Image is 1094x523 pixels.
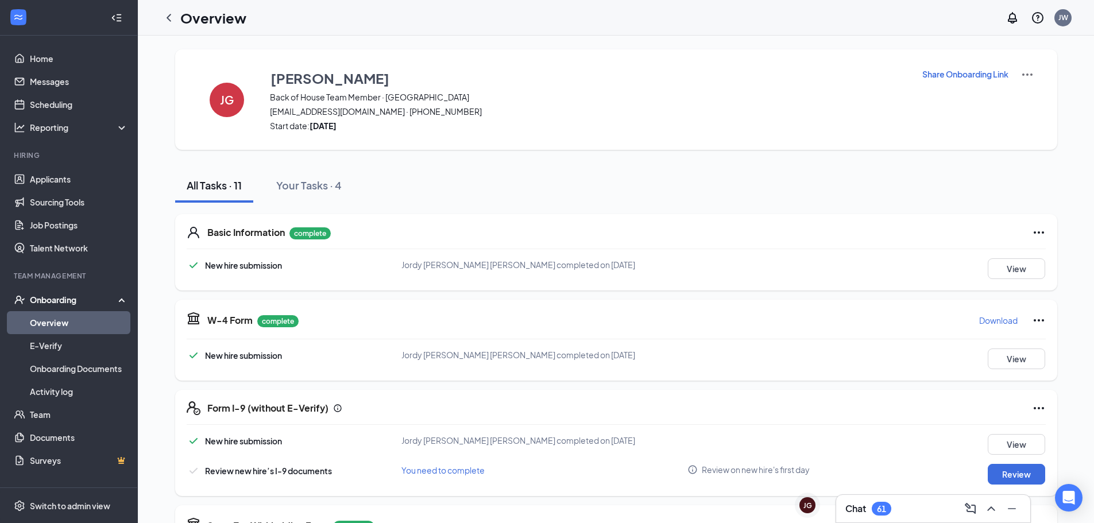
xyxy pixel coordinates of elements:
svg: WorkstreamLogo [13,11,24,23]
span: Jordy [PERSON_NAME] [PERSON_NAME] completed on [DATE] [401,350,635,360]
svg: Info [333,404,342,413]
svg: Ellipses [1032,401,1046,415]
button: Download [979,311,1018,330]
svg: Collapse [111,12,122,24]
button: Minimize [1003,499,1021,518]
span: New hire submission [205,350,282,361]
strong: [DATE] [310,121,337,131]
a: E-Verify [30,334,128,357]
span: Jordy [PERSON_NAME] [PERSON_NAME] completed on [DATE] [401,435,635,445]
h3: [PERSON_NAME] [270,68,389,88]
svg: Checkmark [187,348,200,362]
svg: TaxGovernmentIcon [187,311,200,325]
button: [PERSON_NAME] [270,68,907,88]
svg: QuestionInfo [1031,11,1045,25]
p: complete [257,315,299,327]
svg: Info [687,464,698,475]
button: ComposeMessage [961,499,980,518]
svg: Checkmark [187,464,200,478]
h5: W-4 Form [207,314,253,327]
a: Messages [30,70,128,93]
svg: Ellipses [1032,226,1046,239]
button: Share Onboarding Link [922,68,1009,80]
a: Onboarding Documents [30,357,128,380]
p: Download [979,315,1018,326]
svg: Notifications [1006,11,1019,25]
svg: Checkmark [187,258,200,272]
button: View [988,258,1045,279]
div: Reporting [30,122,129,133]
button: View [988,434,1045,455]
span: New hire submission [205,260,282,270]
a: Overview [30,311,128,334]
a: Talent Network [30,237,128,259]
button: JG [198,68,256,131]
span: Back of House Team Member · [GEOGRAPHIC_DATA] [270,91,907,103]
svg: ComposeMessage [964,502,977,516]
a: Team [30,403,128,426]
h5: Basic Information [207,226,285,239]
button: ChevronUp [982,499,1000,518]
div: All Tasks · 11 [187,178,242,192]
span: Review on new hire's first day [702,464,810,475]
span: You need to complete [401,465,485,475]
a: Sourcing Tools [30,191,128,214]
svg: Checkmark [187,434,200,448]
span: New hire submission [205,436,282,446]
svg: Minimize [1005,502,1019,516]
svg: Analysis [14,122,25,133]
p: Share Onboarding Link [922,68,1008,80]
a: Applicants [30,168,128,191]
h4: JG [220,96,234,104]
svg: Settings [14,500,25,512]
a: Documents [30,426,128,449]
div: Hiring [14,150,126,160]
svg: UserCheck [14,294,25,305]
a: Home [30,47,128,70]
img: More Actions [1020,68,1034,82]
svg: ChevronLeft [162,11,176,25]
span: Jordy [PERSON_NAME] [PERSON_NAME] completed on [DATE] [401,259,635,270]
svg: User [187,226,200,239]
p: complete [289,227,331,239]
div: Onboarding [30,294,118,305]
a: Activity log [30,380,128,403]
a: SurveysCrown [30,449,128,472]
div: JG [803,501,812,510]
svg: FormI9EVerifyIcon [187,401,200,415]
div: Open Intercom Messenger [1055,484,1083,512]
h5: Form I-9 (without E-Verify) [207,402,328,414]
div: Team Management [14,271,126,281]
span: [EMAIL_ADDRESS][DOMAIN_NAME] · [PHONE_NUMBER] [270,106,907,117]
a: Scheduling [30,93,128,116]
svg: ChevronUp [984,502,998,516]
span: Start date: [270,120,907,131]
div: JW [1058,13,1068,22]
a: Job Postings [30,214,128,237]
button: View [988,348,1045,369]
div: Your Tasks · 4 [276,178,342,192]
div: 61 [877,504,886,514]
h1: Overview [180,8,246,28]
button: Review [988,464,1045,485]
div: Switch to admin view [30,500,110,512]
h3: Chat [845,502,866,515]
span: Review new hire’s I-9 documents [205,466,332,476]
svg: Ellipses [1032,313,1046,327]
